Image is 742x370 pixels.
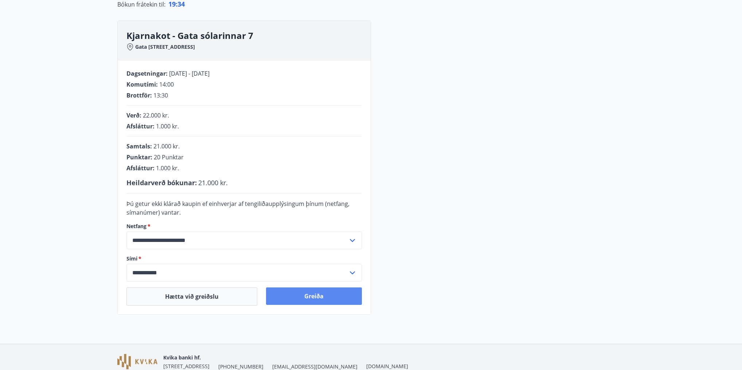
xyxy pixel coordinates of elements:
span: Afsláttur : [126,122,155,130]
span: [DATE] - [DATE] [169,69,210,77]
span: 22.000 kr. [143,111,169,119]
label: Sími [126,255,362,262]
span: Samtals : [126,142,152,150]
img: GzFmWhuCkUxVWrb40sWeioDp5tjnKZ3EtzLhRfaL.png [117,354,157,370]
span: 21.000 kr. [198,178,228,187]
span: 1.000 kr. [156,164,179,172]
span: Heildarverð bókunar : [126,178,197,187]
span: Verð : [126,111,141,119]
button: Hætta við greiðslu [126,287,257,306]
span: [STREET_ADDRESS] [163,363,210,370]
span: Gata [STREET_ADDRESS] [135,43,195,51]
label: Netfang [126,223,362,230]
span: 1.000 kr. [156,122,179,130]
span: Afsláttur : [126,164,155,172]
span: Kvika banki hf. [163,354,201,361]
span: 20 Punktar [154,153,184,161]
span: Brottför : [126,91,152,99]
a: [DOMAIN_NAME] [366,363,408,370]
span: Þú getur ekki klárað kaupin ef einhverjar af tengiliðaupplýsingum þínum (netfang, símanúmer) vantar. [126,200,349,216]
span: 14:00 [159,80,174,88]
span: 21.000 kr. [153,142,180,150]
span: 13:30 [153,91,168,99]
span: Komutími : [126,80,158,88]
span: Punktar : [126,153,152,161]
button: Greiða [266,287,362,305]
span: Dagsetningar : [126,69,168,77]
h3: Kjarnakot - Gata sólarinnar 7 [126,29,371,42]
